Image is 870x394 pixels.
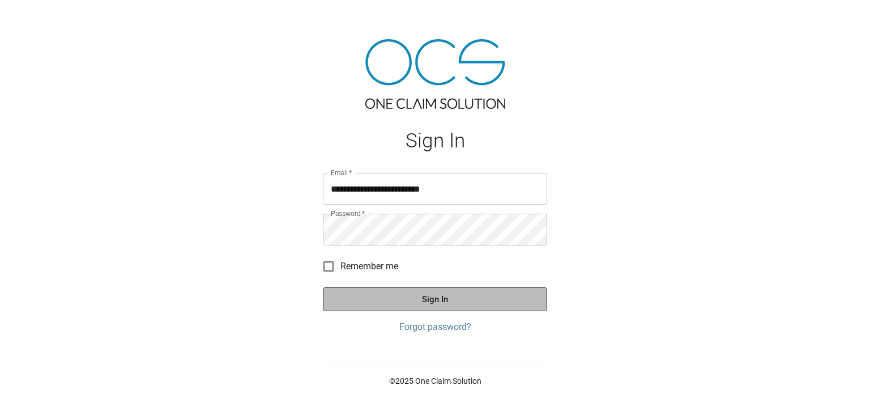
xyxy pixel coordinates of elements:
[323,375,547,387] p: © 2025 One Claim Solution
[323,320,547,334] a: Forgot password?
[331,168,352,177] label: Email
[14,7,59,29] img: ocs-logo-white-transparent.png
[331,209,365,218] label: Password
[365,39,505,109] img: ocs-logo-tra.png
[323,129,547,152] h1: Sign In
[323,287,547,311] button: Sign In
[340,260,398,273] span: Remember me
